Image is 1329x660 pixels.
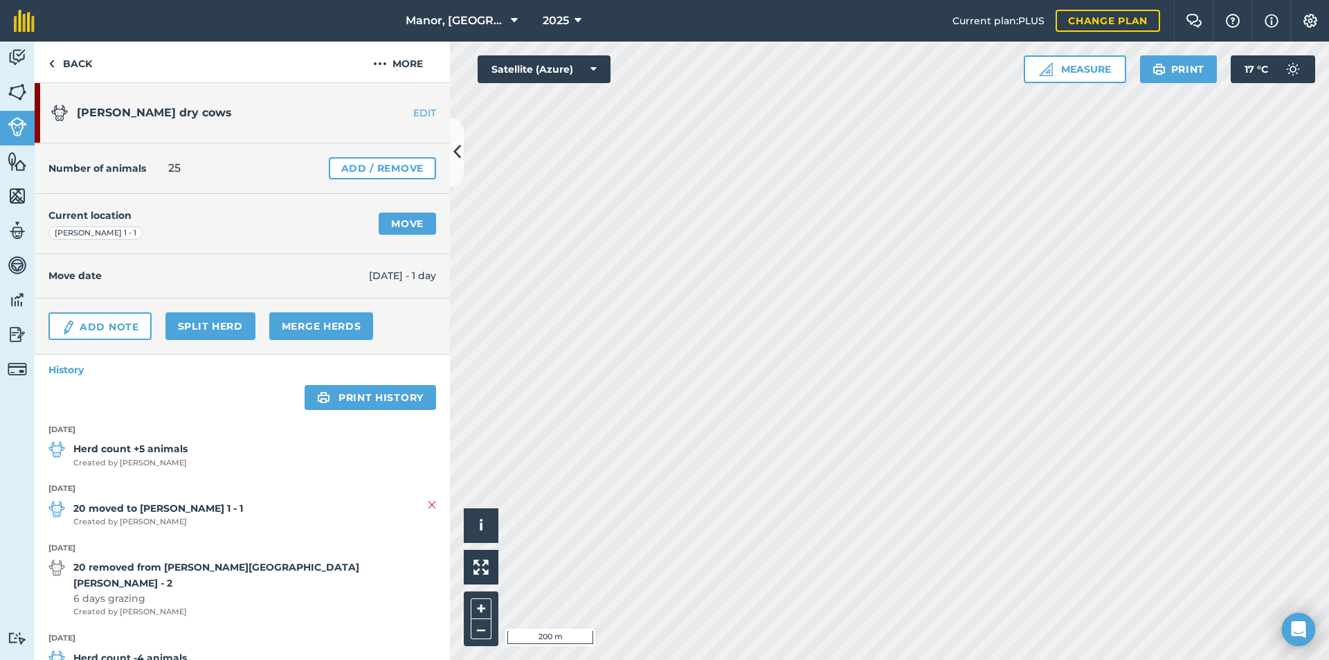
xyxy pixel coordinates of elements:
[952,13,1045,28] span: Current plan : PLUS
[329,157,436,179] a: Add / Remove
[48,268,369,283] h4: Move date
[473,560,489,575] img: Four arrows, one pointing top left, one top right, one bottom right and the last bottom left
[8,151,27,172] img: svg+xml;base64,PHN2ZyB4bWxucz0iaHR0cDovL3d3dy53My5vcmcvMjAwMC9zdmciIHdpZHRoPSI1NiIgaGVpZ2h0PSI2MC...
[1279,55,1307,83] img: svg+xml;base64,PD94bWwgdmVyc2lvbj0iMS4wIiBlbmNvZGluZz0idXRmLTgiPz4KPCEtLSBHZW5lcmF0b3I6IEFkb2JlIE...
[1265,12,1278,29] img: svg+xml;base64,PHN2ZyB4bWxucz0iaHR0cDovL3d3dy53My5vcmcvMjAwMC9zdmciIHdpZHRoPSIxNyIgaGVpZ2h0PSIxNy...
[8,82,27,102] img: svg+xml;base64,PHN2ZyB4bWxucz0iaHR0cDovL3d3dy53My5vcmcvMjAwMC9zdmciIHdpZHRoPSI1NiIgaGVpZ2h0PSI2MC...
[305,385,436,410] a: Print history
[73,516,243,528] span: Created by [PERSON_NAME]
[48,441,65,458] img: svg+xml;base64,PD94bWwgdmVyc2lvbj0iMS4wIiBlbmNvZGluZz0idXRmLTgiPz4KPCEtLSBHZW5lcmF0b3I6IEFkb2JlIE...
[379,213,436,235] a: Move
[77,106,232,119] span: [PERSON_NAME] dry cows
[14,10,35,32] img: fieldmargin Logo
[48,55,55,72] img: svg+xml;base64,PHN2ZyB4bWxucz0iaHR0cDovL3d3dy53My5vcmcvMjAwMC9zdmciIHdpZHRoPSI5IiBoZWlnaHQ9IjI0Ii...
[543,12,569,29] span: 2025
[48,483,436,495] strong: [DATE]
[1186,14,1202,28] img: Two speech bubbles overlapping with the left bubble in the forefront
[73,441,188,456] strong: Herd count +5 animals
[48,208,132,223] h4: Current location
[73,560,436,591] strong: 20 removed from [PERSON_NAME][GEOGRAPHIC_DATA][PERSON_NAME] - 2
[363,106,450,120] a: EDIT
[1039,62,1053,76] img: Ruler icon
[8,117,27,136] img: svg+xml;base64,PD94bWwgdmVyc2lvbj0iMS4wIiBlbmNvZGluZz0idXRmLTgiPz4KPCEtLSBHZW5lcmF0b3I6IEFkb2JlIE...
[48,501,65,517] img: svg+xml;base64,PD94bWwgdmVyc2lvbj0iMS4wIiBlbmNvZGluZz0idXRmLTgiPz4KPCEtLSBHZW5lcmF0b3I6IEFkb2JlIE...
[48,312,152,340] a: Add Note
[8,632,27,645] img: svg+xml;base64,PD94bWwgdmVyc2lvbj0iMS4wIiBlbmNvZGluZz0idXRmLTgiPz4KPCEtLSBHZW5lcmF0b3I6IEFkb2JlIE...
[369,268,436,283] span: [DATE] - 1 day
[406,12,505,29] span: Manor, [GEOGRAPHIC_DATA], [GEOGRAPHIC_DATA]
[8,255,27,276] img: svg+xml;base64,PD94bWwgdmVyc2lvbj0iMS4wIiBlbmNvZGluZz0idXRmLTgiPz4KPCEtLSBHZW5lcmF0b3I6IEFkb2JlIE...
[1024,55,1126,83] button: Measure
[48,542,436,555] strong: [DATE]
[35,355,450,385] a: History
[1056,10,1160,32] a: Change plan
[479,517,483,534] span: i
[8,186,27,206] img: svg+xml;base64,PHN2ZyB4bWxucz0iaHR0cDovL3d3dy53My5vcmcvMjAwMC9zdmciIHdpZHRoPSI1NiIgaGVpZ2h0PSI2MC...
[48,161,146,176] h4: Number of animals
[464,508,498,543] button: i
[8,324,27,345] img: svg+xml;base64,PD94bWwgdmVyc2lvbj0iMS4wIiBlbmNvZGluZz0idXRmLTgiPz4KPCEtLSBHZW5lcmF0b3I6IEFkb2JlIE...
[1231,55,1315,83] button: 17 °C
[48,560,65,576] img: svg+xml;base64,PD94bWwgdmVyc2lvbj0iMS4wIiBlbmNvZGluZz0idXRmLTgiPz4KPCEtLSBHZW5lcmF0b3I6IEFkb2JlIE...
[8,220,27,241] img: svg+xml;base64,PD94bWwgdmVyc2lvbj0iMS4wIiBlbmNvZGluZz0idXRmLTgiPz4KPCEtLSBHZW5lcmF0b3I6IEFkb2JlIE...
[61,319,76,336] img: svg+xml;base64,PD94bWwgdmVyc2lvbj0iMS4wIiBlbmNvZGluZz0idXRmLTgiPz4KPCEtLSBHZW5lcmF0b3I6IEFkb2JlIE...
[73,457,188,470] span: Created by [PERSON_NAME]
[1224,14,1241,28] img: A question mark icon
[51,105,68,121] img: svg+xml;base64,PD94bWwgdmVyc2lvbj0iMS4wIiBlbmNvZGluZz0idXRmLTgiPz4KPCEtLSBHZW5lcmF0b3I6IEFkb2JlIE...
[48,632,436,645] strong: [DATE]
[8,289,27,310] img: svg+xml;base64,PD94bWwgdmVyc2lvbj0iMS4wIiBlbmNvZGluZz0idXRmLTgiPz4KPCEtLSBHZW5lcmF0b3I6IEFkb2JlIE...
[1302,14,1319,28] img: A cog icon
[8,47,27,68] img: svg+xml;base64,PD94bWwgdmVyc2lvbj0iMS4wIiBlbmNvZGluZz0idXRmLTgiPz4KPCEtLSBHZW5lcmF0b3I6IEFkb2JlIE...
[48,424,436,436] strong: [DATE]
[168,160,181,177] span: 25
[428,497,436,513] img: svg+xml;base64,PHN2ZyB4bWxucz0iaHR0cDovL3d3dy53My5vcmcvMjAwMC9zdmciIHdpZHRoPSIyMiIgaGVpZ2h0PSIzMC...
[1245,55,1268,83] span: 17 ° C
[8,359,27,379] img: svg+xml;base64,PD94bWwgdmVyc2lvbj0iMS4wIiBlbmNvZGluZz0idXRmLTgiPz4KPCEtLSBHZW5lcmF0b3I6IEFkb2JlIE...
[73,501,243,516] strong: 20 moved to [PERSON_NAME] 1 - 1
[165,312,255,340] a: Split herd
[73,606,436,618] span: Created by [PERSON_NAME]
[269,312,374,340] a: Merge Herds
[346,42,450,82] button: More
[35,42,106,82] a: Back
[1152,61,1166,78] img: svg+xml;base64,PHN2ZyB4bWxucz0iaHR0cDovL3d3dy53My5vcmcvMjAwMC9zdmciIHdpZHRoPSIxOSIgaGVpZ2h0PSIyNC...
[1140,55,1218,83] button: Print
[471,619,491,639] button: –
[478,55,611,83] button: Satellite (Azure)
[1282,613,1315,646] div: Open Intercom Messenger
[48,226,143,240] div: [PERSON_NAME] 1 - 1
[471,598,491,619] button: +
[373,55,387,72] img: svg+xml;base64,PHN2ZyB4bWxucz0iaHR0cDovL3d3dy53My5vcmcvMjAwMC9zdmciIHdpZHRoPSIyMCIgaGVpZ2h0PSIyNC...
[317,389,330,406] img: svg+xml;base64,PHN2ZyB4bWxucz0iaHR0cDovL3d3dy53My5vcmcvMjAwMC9zdmciIHdpZHRoPSIxOSIgaGVpZ2h0PSIyNC...
[73,591,436,606] span: 6 days grazing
